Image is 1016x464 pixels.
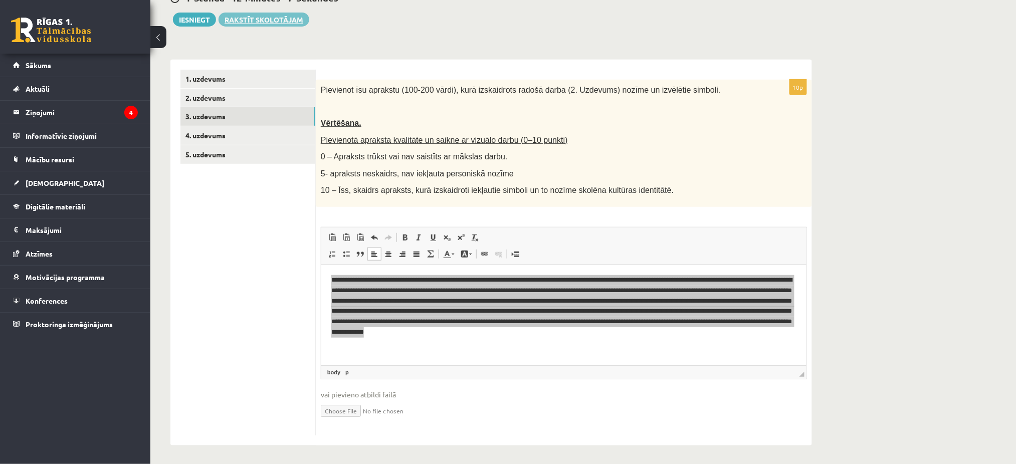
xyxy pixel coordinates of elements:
a: Motivācijas programma [13,266,138,289]
a: Insert/Remove Numbered List [325,248,339,261]
a: Ziņojumi4 [13,101,138,124]
span: Pievienot īsu aprakstu (100-200 vārdi), kurā izskaidrots radošā darba (2. Uzdevums) nozīme un izv... [321,86,721,94]
a: Rakstīt skolotājam [219,13,309,27]
a: Paste as plain text (Ctrl+Shift+V) [339,231,353,244]
span: Mācību resursi [26,155,74,164]
i: 4 [124,106,138,119]
a: Undo (Ctrl+Z) [367,231,381,244]
a: Align Right [395,248,410,261]
span: Digitālie materiāli [26,202,85,211]
a: Paste from Word [353,231,367,244]
span: 5- apraksts neskaidrs, nav iekļauta personiskā nozīme [321,169,514,178]
a: Mācību resursi [13,148,138,171]
a: Math [424,248,438,261]
iframe: Editor, wiswyg-editor-user-answer-47433945716760 [321,265,806,365]
a: 4. uzdevums [180,126,315,145]
a: Background Color [458,248,475,261]
a: Bold (Ctrl+B) [398,231,412,244]
span: Vērtēšana. [321,119,361,127]
a: Rīgas 1. Tālmācības vidusskola [11,18,91,43]
a: Redo (Ctrl+Y) [381,231,395,244]
span: Resize [799,372,804,377]
span: Sākums [26,61,51,70]
a: Atzīmes [13,242,138,265]
p: 10p [789,79,807,95]
span: Motivācijas programma [26,273,105,282]
span: Konferences [26,296,68,305]
a: Informatīvie ziņojumi [13,124,138,147]
a: Remove Format [468,231,482,244]
a: Konferences [13,289,138,312]
a: Paste (Ctrl+V) [325,231,339,244]
a: Unlink [492,248,506,261]
a: Aktuāli [13,77,138,100]
span: 0 – Apraksts trūkst vai nav saistīts ar mākslas darbu. [321,152,508,161]
a: Digitālie materiāli [13,195,138,218]
a: Subscript [440,231,454,244]
a: p element [343,368,351,377]
span: 10 – Īss, skaidrs apraksts, kurā izskaidroti iekļautie simboli un to nozīme skolēna kultūras iden... [321,186,674,194]
a: Insert Page Break for Printing [508,248,522,261]
a: Link (Ctrl+K) [478,248,492,261]
a: Text Color [440,248,458,261]
a: [DEMOGRAPHIC_DATA] [13,171,138,194]
a: Justify [410,248,424,261]
a: Maksājumi [13,218,138,242]
legend: Maksājumi [26,218,138,242]
a: Center [381,248,395,261]
button: Iesniegt [173,13,216,27]
a: Superscript [454,231,468,244]
a: Align Left [367,248,381,261]
a: 3. uzdevums [180,107,315,126]
a: Proktoringa izmēģinājums [13,313,138,336]
span: vai pievieno atbildi failā [321,389,807,400]
a: 2. uzdevums [180,89,315,107]
span: Proktoringa izmēģinājums [26,320,113,329]
legend: Informatīvie ziņojumi [26,124,138,147]
legend: Ziņojumi [26,101,138,124]
a: body element [325,368,342,377]
span: Atzīmes [26,249,53,258]
span: [DEMOGRAPHIC_DATA] [26,178,104,187]
a: 5. uzdevums [180,145,315,164]
a: 1. uzdevums [180,70,315,88]
a: Insert/Remove Bulleted List [339,248,353,261]
a: Block Quote [353,248,367,261]
span: Pievienotā apraksta kvalitāte un saikne ar vizuālo darbu (0–10 punkti) [321,136,568,144]
a: Underline (Ctrl+U) [426,231,440,244]
span: Aktuāli [26,84,50,93]
a: Sākums [13,54,138,77]
a: Italic (Ctrl+I) [412,231,426,244]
